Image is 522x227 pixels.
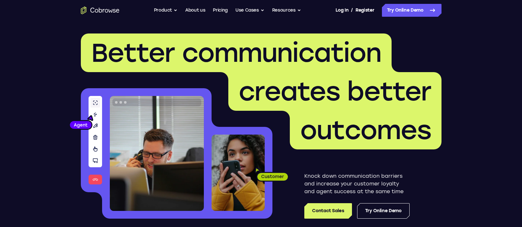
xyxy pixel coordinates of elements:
[357,203,410,219] a: Try Online Demo
[351,6,353,14] span: /
[356,4,374,17] a: Register
[154,4,178,17] button: Product
[239,76,431,107] span: creates better
[110,96,204,211] img: A customer support agent talking on the phone
[382,4,441,17] a: Try Online Demo
[91,37,381,68] span: Better communication
[304,203,352,219] a: Contact Sales
[235,4,264,17] button: Use Cases
[304,172,410,195] p: Knock down communication barriers and increase your customer loyalty and agent success at the sam...
[336,4,348,17] a: Log In
[212,135,265,211] img: A customer holding their phone
[213,4,228,17] a: Pricing
[300,115,431,146] span: outcomes
[272,4,301,17] button: Resources
[185,4,205,17] a: About us
[81,6,119,14] a: Go to the home page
